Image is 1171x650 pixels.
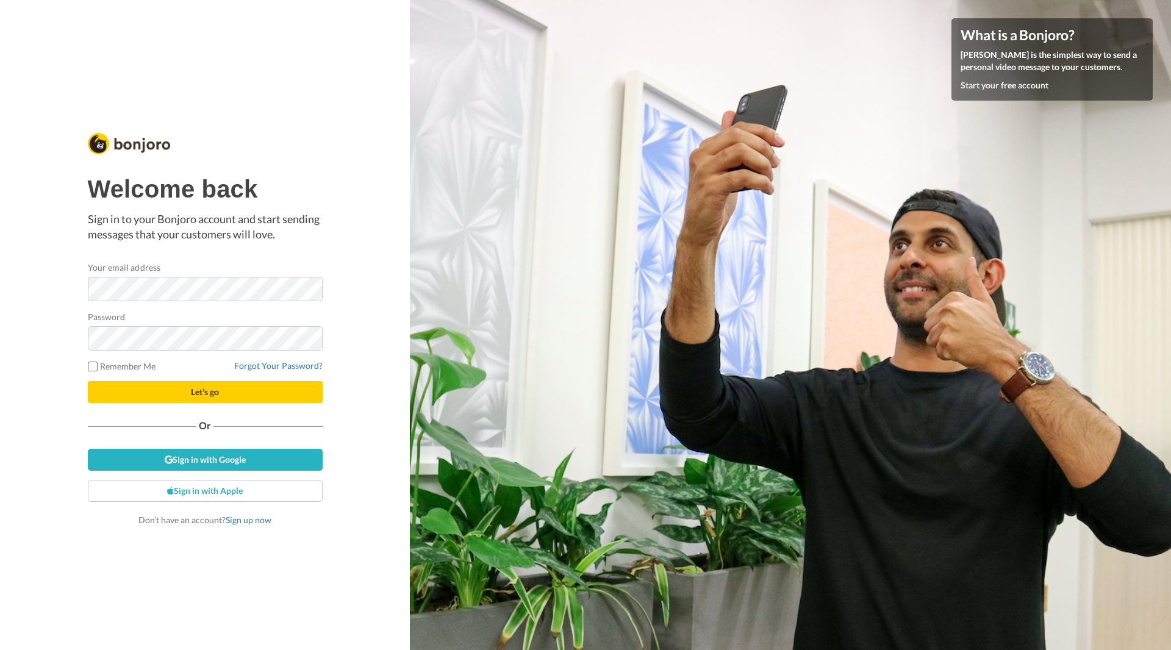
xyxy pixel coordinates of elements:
p: [PERSON_NAME] is the simplest way to send a personal video message to your customers. [961,49,1144,73]
span: Let's go [191,387,219,397]
input: Remember Me [88,362,98,371]
a: Sign in with Google [88,449,323,471]
a: Forgot Your Password? [234,360,323,371]
span: Don’t have an account? [138,515,271,525]
a: Sign in with Apple [88,480,323,502]
button: Let's go [88,381,323,403]
h4: What is a Bonjoro? [961,27,1144,43]
a: Start your free account [961,80,1048,90]
label: Password [88,310,126,323]
label: Your email address [88,261,160,274]
label: Remember Me [88,360,156,373]
h1: Welcome back [88,176,323,202]
span: Or [196,421,213,430]
p: Sign in to your Bonjoro account and start sending messages that your customers will love. [88,212,323,243]
a: Sign up now [226,515,271,525]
